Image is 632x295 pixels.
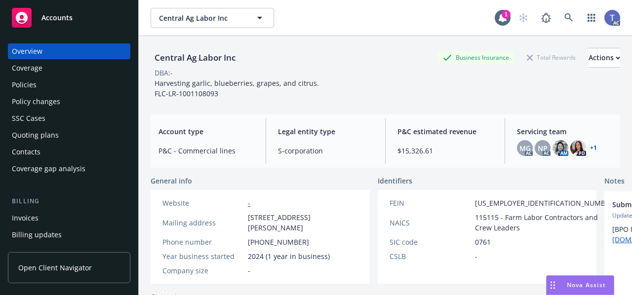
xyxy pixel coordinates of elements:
a: Start snowing [513,8,533,28]
div: Mailing address [162,218,244,228]
div: Year business started [162,251,244,261]
div: NAICS [390,218,471,228]
span: MG [519,143,531,153]
span: 0761 [475,237,491,247]
div: Billing [8,196,130,206]
a: Accounts [8,4,130,32]
span: - [475,251,477,261]
div: Account charges [12,244,67,259]
a: Quoting plans [8,127,130,143]
div: Central Ag Labor Inc [151,51,239,64]
a: Report a Bug [536,8,556,28]
a: +1 [590,145,597,151]
a: SSC Cases [8,111,130,126]
a: Policies [8,77,130,93]
span: [PHONE_NUMBER] [248,237,309,247]
a: Policy changes [8,94,130,110]
a: Account charges [8,244,130,259]
span: Nova Assist [567,281,606,289]
div: 1 [502,10,511,19]
button: Actions [589,48,620,68]
span: Harvesting garlic, blueberries, grapes, and citrus. FLC-LR-1001108093 [155,78,319,98]
span: 115115 - Farm Labor Contractors and Crew Leaders [475,212,616,233]
div: Coverage [12,60,42,76]
a: Billing updates [8,227,130,243]
a: Coverage [8,60,130,76]
div: Policy changes [12,94,60,110]
a: - [248,198,250,208]
div: Drag to move [547,276,559,295]
div: Coverage gap analysis [12,161,85,177]
span: Central Ag Labor Inc [159,13,244,23]
img: photo [570,140,586,156]
a: Search [559,8,579,28]
span: General info [151,176,192,186]
span: Servicing team [517,126,612,137]
div: Overview [12,43,42,59]
span: - [248,265,250,276]
span: P&C - Commercial lines [158,146,254,156]
span: Accounts [41,14,73,22]
a: Switch app [582,8,601,28]
span: Legal entity type [278,126,373,137]
button: Central Ag Labor Inc [151,8,274,28]
div: CSLB [390,251,471,261]
div: Actions [589,48,620,67]
div: Invoices [12,210,39,226]
div: Phone number [162,237,244,247]
span: Notes [604,176,625,187]
img: photo [604,10,620,26]
div: Policies [12,77,37,93]
div: Total Rewards [522,51,581,64]
button: Nova Assist [546,275,614,295]
div: SIC code [390,237,471,247]
span: [US_EMPLOYER_IDENTIFICATION_NUMBER] [475,198,616,208]
div: DBA: - [155,68,173,78]
a: Invoices [8,210,130,226]
a: Contacts [8,144,130,160]
div: SSC Cases [12,111,45,126]
span: [STREET_ADDRESS][PERSON_NAME] [248,212,358,233]
span: 2024 (1 year in business) [248,251,330,261]
span: P&C estimated revenue [397,126,493,137]
span: Identifiers [378,176,412,186]
div: Quoting plans [12,127,59,143]
span: S-corporation [278,146,373,156]
img: photo [553,140,568,156]
span: Account type [158,126,254,137]
div: Business Insurance [438,51,514,64]
a: Overview [8,43,130,59]
a: Coverage gap analysis [8,161,130,177]
div: Billing updates [12,227,62,243]
div: Website [162,198,244,208]
div: Contacts [12,144,40,160]
span: $15,326.61 [397,146,493,156]
span: Open Client Navigator [18,262,92,273]
span: NP [538,143,548,153]
div: FEIN [390,198,471,208]
div: Company size [162,265,244,276]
